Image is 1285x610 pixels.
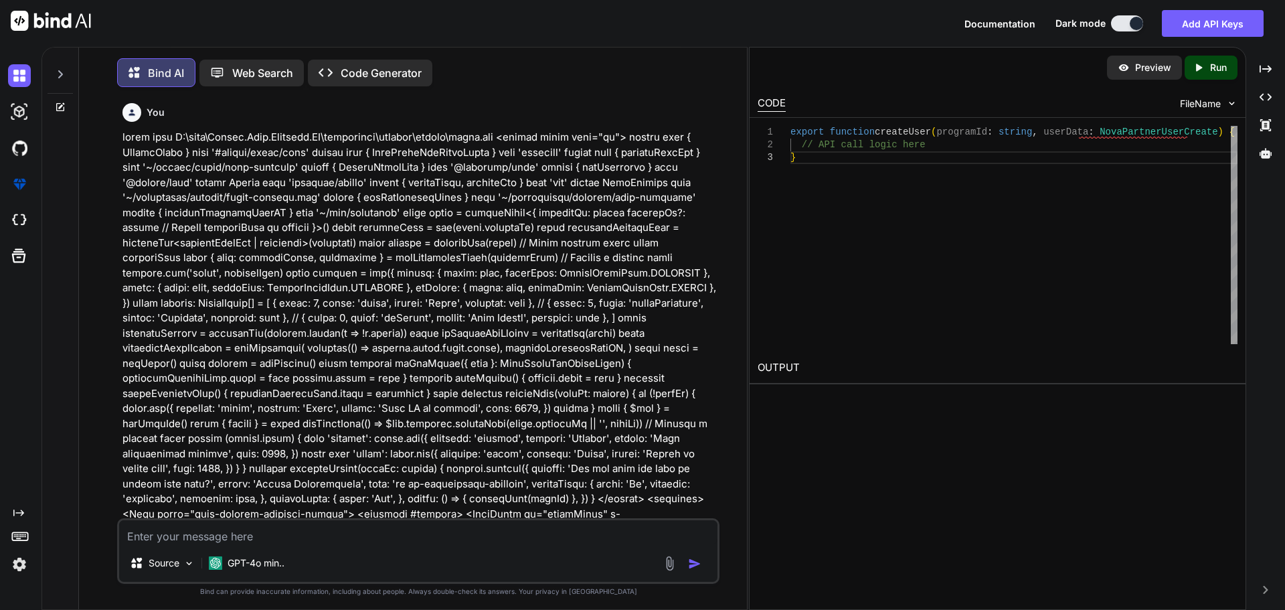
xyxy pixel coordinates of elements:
span: FileName [1180,97,1221,110]
p: GPT-4o min.. [228,556,284,570]
div: 3 [758,151,773,164]
span: NovaPartnerUserCreate [1100,127,1217,137]
img: darkChat [8,64,31,87]
span: Dark mode [1055,17,1106,30]
span: : [1088,127,1094,137]
div: CODE [758,96,786,112]
span: { [1229,127,1234,137]
img: darkAi-studio [8,100,31,123]
span: } [790,152,796,163]
span: string [999,127,1032,137]
h2: OUTPUT [750,352,1246,384]
p: Bind can provide inaccurate information, including about people. Always double-check its answers.... [117,587,719,597]
div: 1 [758,126,773,139]
span: function [829,127,874,137]
p: Code Generator [341,65,422,81]
span: export [790,127,824,137]
p: Source [149,556,179,570]
span: // API call logic here [801,139,925,150]
img: icon [688,557,701,570]
span: : [987,127,993,137]
img: GPT-4o mini [209,556,222,570]
span: programId [936,127,987,137]
span: Documentation [964,18,1035,29]
span: userData [1043,127,1088,137]
p: Preview [1135,61,1171,74]
img: attachment [662,556,677,571]
p: Bind AI [148,65,184,81]
p: Run [1210,61,1227,74]
img: premium [8,173,31,196]
img: chevron down [1226,98,1237,109]
img: Pick Models [183,558,195,569]
img: githubDark [8,137,31,159]
div: 2 [758,139,773,151]
span: , [1032,127,1037,137]
span: ( [931,127,936,137]
button: Documentation [964,17,1035,31]
p: Web Search [232,65,293,81]
span: createUser [875,127,931,137]
h6: You [147,106,165,119]
img: cloudideIcon [8,209,31,232]
img: preview [1118,62,1130,74]
img: settings [8,553,31,576]
button: Add API Keys [1162,10,1264,37]
span: ) [1217,127,1223,137]
img: Bind AI [11,11,91,31]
